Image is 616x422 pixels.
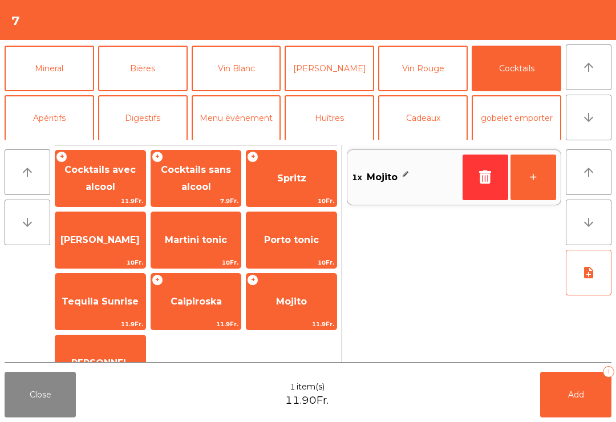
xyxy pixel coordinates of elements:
button: Digestifs [98,95,188,141]
span: 11.9Fr. [246,319,337,330]
span: item(s) [297,381,325,393]
span: [PERSON_NAME] [60,234,140,245]
button: Close [5,372,76,417]
span: 10Fr. [246,196,337,206]
button: [PERSON_NAME] [285,46,374,91]
button: gobelet emporter [472,95,561,141]
span: 11.9Fr. [55,319,145,330]
span: Tequila Sunrise [62,296,139,307]
button: arrow_upward [566,44,611,90]
i: arrow_downward [21,216,34,229]
span: + [56,151,67,163]
button: arrow_downward [5,200,50,245]
span: PERSONNEL [71,358,129,368]
button: arrow_upward [5,149,50,195]
button: Bières [98,46,188,91]
span: Porto tonic [264,234,319,245]
h4: 7 [11,13,20,30]
span: Cocktails sans alcool [161,164,231,192]
span: Caipiroska [171,296,222,307]
span: 10Fr. [246,257,337,268]
button: Vin Rouge [378,46,468,91]
div: 1 [603,366,614,378]
button: Vin Blanc [192,46,281,91]
button: Huîtres [285,95,374,141]
span: 10Fr. [55,257,145,268]
button: Apéritifs [5,95,94,141]
button: note_add [566,250,611,295]
span: 11.90Fr. [285,393,329,408]
button: arrow_upward [566,149,611,195]
span: Martini tonic [165,234,227,245]
span: Mojito [276,296,307,307]
span: Add [568,389,584,400]
button: Cocktails [472,46,561,91]
i: arrow_downward [582,111,595,124]
span: 10Fr. [151,257,241,268]
button: arrow_downward [566,95,611,140]
i: note_add [582,266,595,279]
span: 11.9Fr. [151,319,241,330]
span: 1x [352,169,362,186]
button: arrow_downward [566,200,611,245]
span: Cocktails avec alcool [64,164,136,192]
span: Mojito [367,169,398,186]
button: Mineral [5,46,94,91]
button: Menu évènement [192,95,281,141]
span: 11.9Fr. [55,196,145,206]
span: + [152,274,163,286]
span: + [247,151,258,163]
button: Cadeaux [378,95,468,141]
i: arrow_upward [582,60,595,74]
i: arrow_downward [582,216,595,229]
button: Add1 [540,372,611,417]
span: + [152,151,163,163]
span: + [247,274,258,286]
span: 7.9Fr. [151,196,241,206]
span: 1 [290,381,295,393]
i: arrow_upward [582,165,595,179]
span: Spritz [277,173,306,184]
button: + [510,155,556,200]
i: arrow_upward [21,165,34,179]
